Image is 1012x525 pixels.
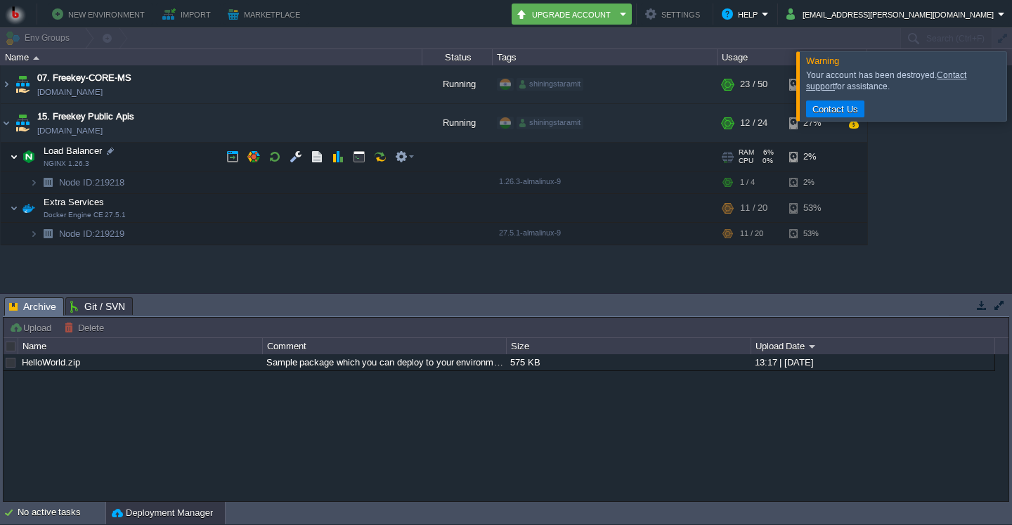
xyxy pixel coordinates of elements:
span: 219218 [58,176,126,188]
div: 2% [789,171,835,193]
div: shiningstaramit [517,78,583,91]
img: Bitss Techniques [5,4,26,25]
button: [EMAIL_ADDRESS][PERSON_NAME][DOMAIN_NAME] [786,6,998,22]
img: AMDAwAAAACH5BAEAAAAALAAAAAABAAEAAAICRAEAOw== [13,104,32,142]
span: CPU [739,157,753,165]
img: AMDAwAAAACH5BAEAAAAALAAAAAABAAEAAAICRAEAOw== [38,223,58,245]
button: New Environment [52,6,149,22]
button: Marketplace [228,6,304,22]
img: AMDAwAAAACH5BAEAAAAALAAAAAABAAEAAAICRAEAOw== [30,223,38,245]
img: AMDAwAAAACH5BAEAAAAALAAAAAABAAEAAAICRAEAOw== [33,56,39,60]
div: Comment [264,338,506,354]
img: AMDAwAAAACH5BAEAAAAALAAAAAABAAEAAAICRAEAOw== [30,171,38,193]
div: 11% [789,65,835,103]
div: 575 KB [507,354,749,370]
img: AMDAwAAAACH5BAEAAAAALAAAAAABAAEAAAICRAEAOw== [10,143,18,171]
button: Settings [645,6,704,22]
a: [DOMAIN_NAME] [37,124,103,138]
div: Upload Date [752,338,995,354]
span: RAM [739,148,754,157]
div: Usage [718,49,867,65]
span: 219219 [58,228,126,240]
button: Import [162,6,215,22]
div: 11 / 20 [740,223,763,245]
span: Load Balancer [42,145,104,157]
span: 6% [760,148,774,157]
img: AMDAwAAAACH5BAEAAAAALAAAAAABAAEAAAICRAEAOw== [19,143,39,171]
span: 0% [759,157,773,165]
a: 15. Freekey Public Apis [37,110,134,124]
div: 23 / 50 [740,65,767,103]
div: Sample package which you can deploy to your environment. Feel free to delete and upload a package... [263,354,505,370]
img: AMDAwAAAACH5BAEAAAAALAAAAAABAAEAAAICRAEAOw== [1,104,12,142]
button: Help [722,6,762,22]
div: Running [422,65,493,103]
a: Extra ServicesDocker Engine CE 27.5.1 [42,197,106,207]
div: Size [507,338,750,354]
div: Status [423,49,492,65]
div: Name [19,338,261,354]
button: Upload [9,321,56,334]
div: 12 / 24 [740,104,767,142]
span: Docker Engine CE 27.5.1 [44,211,126,219]
a: [DOMAIN_NAME] [37,85,103,99]
button: Contact Us [808,103,862,115]
span: 1.26.3-almalinux-9 [499,177,561,186]
button: Delete [64,321,108,334]
div: 53% [789,223,835,245]
div: 2% [789,143,835,171]
div: 1 / 4 [740,171,755,193]
button: Deployment Manager [112,506,213,520]
div: Your account has been destroyed. for assistance. [806,70,1003,92]
button: Upgrade Account [516,6,616,22]
span: 27.5.1-almalinux-9 [499,228,561,237]
div: 27% [789,104,835,142]
div: Tags [493,49,717,65]
img: AMDAwAAAACH5BAEAAAAALAAAAAABAAEAAAICRAEAOw== [19,194,39,222]
img: AMDAwAAAACH5BAEAAAAALAAAAAABAAEAAAICRAEAOw== [13,65,32,103]
div: Name [1,49,422,65]
a: Load BalancerNGINX 1.26.3 [42,145,104,156]
div: 11 / 20 [740,194,767,222]
div: Running [422,104,493,142]
span: Node ID: [59,228,95,239]
a: HelloWorld.zip [22,357,80,368]
span: NGINX 1.26.3 [44,160,89,168]
a: Node ID:219219 [58,228,126,240]
div: shiningstaramit [517,117,583,129]
img: AMDAwAAAACH5BAEAAAAALAAAAAABAAEAAAICRAEAOw== [38,171,58,193]
div: 53% [789,194,835,222]
a: Node ID:219218 [58,176,126,188]
span: Warning [806,56,839,66]
span: Archive [9,298,56,316]
div: No active tasks [18,502,105,524]
span: Extra Services [42,196,106,208]
img: AMDAwAAAACH5BAEAAAAALAAAAAABAAEAAAICRAEAOw== [10,194,18,222]
span: Node ID: [59,177,95,188]
div: 13:17 | [DATE] [751,354,994,370]
img: AMDAwAAAACH5BAEAAAAALAAAAAABAAEAAAICRAEAOw== [1,65,12,103]
a: 07. Freekey-CORE-MS [37,71,131,85]
span: Git / SVN [70,298,125,315]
